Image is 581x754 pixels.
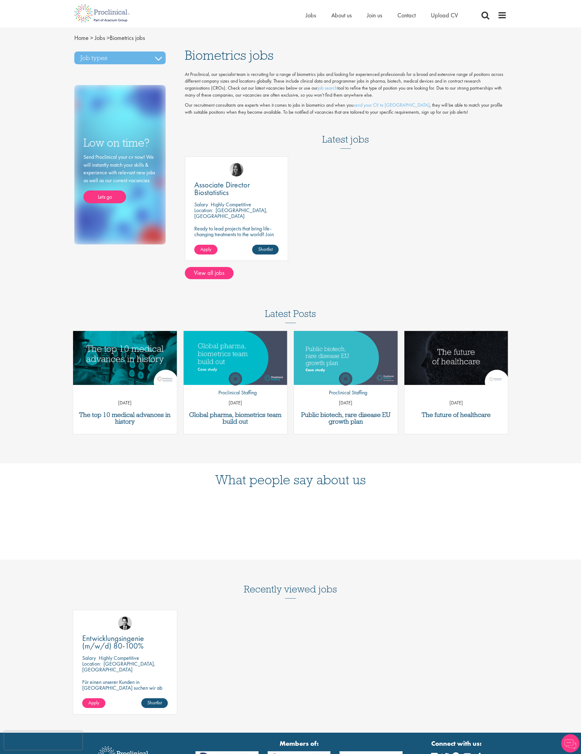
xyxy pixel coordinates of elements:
h3: Recently viewed jobs [244,569,337,599]
a: The top 10 medical advances in history [76,411,174,425]
a: job search [318,85,337,91]
img: Public biotech, rare disease EU growth plan thumbnail [294,331,398,385]
div: Send Proclinical your cv now! We will instantly match your skills & experience with relevant new ... [83,153,157,203]
span: Entwicklungsingenie (m/w/d) 80-100% [82,633,144,651]
p: [DATE] [404,400,508,407]
a: Apply [82,698,105,708]
a: Shortlist [252,245,279,254]
span: > [90,34,93,42]
a: Public biotech, rare disease EU growth plan [297,411,395,425]
a: Entwicklungsingenie (m/w/d) 80-100% [82,635,168,650]
img: Thomas Wenig [118,616,132,630]
img: Future of healthcare [404,331,508,385]
img: Proclinical Staffing [229,372,242,386]
a: Jobs [306,11,316,19]
a: Link to a post [184,331,287,385]
p: Für einen unserer Kunden in [GEOGRAPHIC_DATA] suchen wir ab sofort einen Entwicklungsingenieur Ku... [82,679,168,708]
a: Join us [367,11,382,19]
a: About us [331,11,352,19]
p: Highly Competitive [211,201,251,208]
span: Location: [194,207,213,214]
span: Salary [82,654,96,661]
span: Biometrics jobs [185,47,273,63]
a: Shortlist [141,698,168,708]
h3: Latest jobs [322,119,369,149]
img: Chatbot [561,734,579,752]
span: Location: [82,660,101,667]
a: Proclinical Staffing Proclinical Staffing [214,372,257,400]
a: The future of healthcare [407,411,505,418]
p: Highly Competitive [99,654,139,661]
iframe: Customer reviews powered by Trustpilot [70,499,511,541]
p: Our recruitment consultants are experts when it comes to jobs in biometrics and when you , they w... [185,102,507,116]
a: send your CV to [GEOGRAPHIC_DATA] [353,102,430,108]
span: Biometrics jobs [74,34,145,42]
a: Link to a post [404,331,508,385]
a: Associate Director Biostatistics [194,181,279,196]
img: Proclinical Staffing [339,372,352,386]
span: Apply [88,699,99,706]
img: Top 10 medical advances in history [73,331,177,385]
p: At Proclinical, our specialist team is recruiting for a range of biometrics jobs and looking for ... [185,71,507,99]
span: > [107,34,110,42]
a: Global pharma, biometrics team build out [187,411,284,425]
h3: Low on time? [83,137,157,149]
p: Proclinical Staffing [214,389,257,397]
strong: Members of: [195,739,403,748]
p: [GEOGRAPHIC_DATA], [GEOGRAPHIC_DATA] [194,207,267,219]
strong: Connect with us: [431,739,483,748]
span: Associate Director Biostatistics [194,180,250,197]
a: breadcrumb link to Jobs [95,34,105,42]
p: Proclinical Staffing [324,389,367,397]
p: [DATE] [294,400,398,407]
span: Salary [194,201,208,208]
p: [DATE] [184,400,287,407]
a: Contact [397,11,416,19]
p: [DATE] [73,400,177,407]
a: Link to a post [73,331,177,385]
a: breadcrumb link to Home [74,34,89,42]
p: [GEOGRAPHIC_DATA], [GEOGRAPHIC_DATA] [82,660,155,673]
a: Apply [194,245,217,254]
img: Heidi Hennigan [230,163,243,176]
a: Lets go [83,190,126,203]
a: Link to a post [294,331,398,385]
h3: Job types [74,52,166,64]
a: View all jobs [185,267,234,279]
a: Proclinical Staffing Proclinical Staffing [324,372,367,400]
span: Apply [200,246,211,252]
h3: Latest Posts [265,308,316,323]
p: Ready to lead projects that bring life-changing treatments to the world? Join our client at the f... [194,226,279,254]
a: Upload CV [431,11,458,19]
iframe: reCAPTCHA [4,731,82,750]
